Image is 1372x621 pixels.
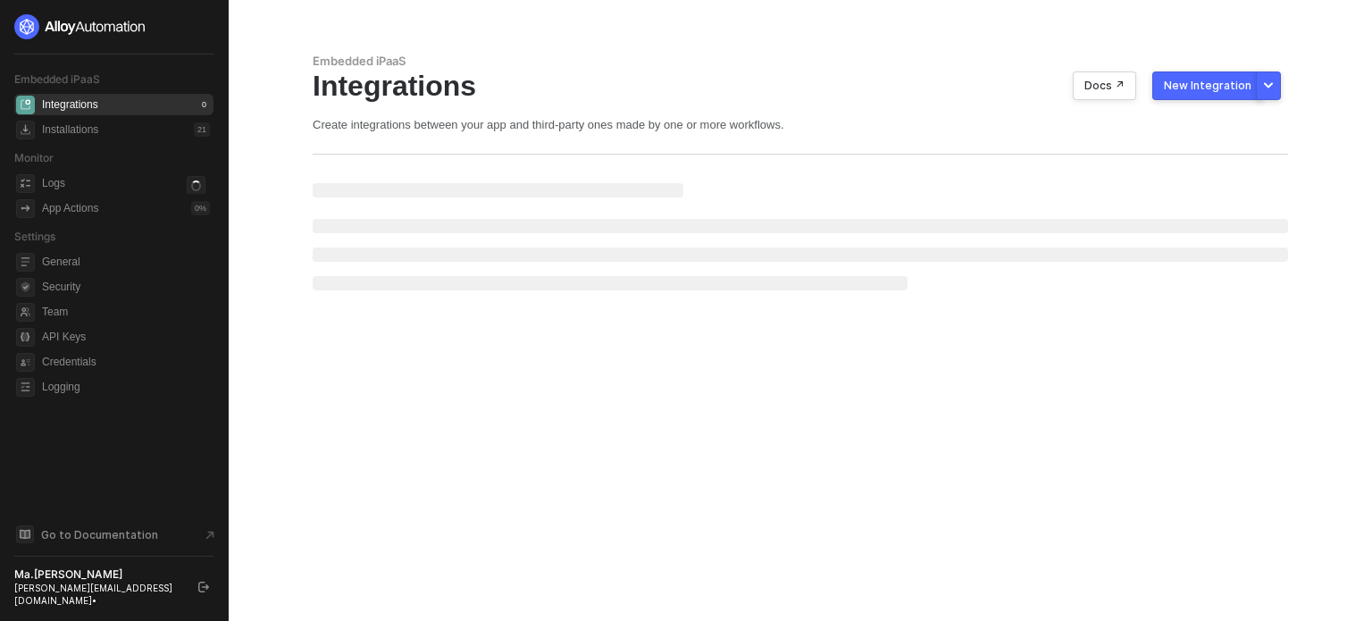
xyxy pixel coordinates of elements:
[201,526,219,544] span: document-arrow
[14,524,214,545] a: Knowledge Base
[16,253,35,272] span: general
[16,96,35,114] span: integrations
[16,525,34,543] span: documentation
[16,199,35,218] span: icon-app-actions
[14,567,182,582] div: Ma.[PERSON_NAME]
[42,301,210,323] span: Team
[42,176,65,191] div: Logs
[42,122,98,138] div: Installations
[42,276,210,298] span: Security
[313,117,1288,132] div: Create integrations between your app and third-party ones made by one or more workflows.
[16,174,35,193] span: icon-logs
[16,121,35,139] span: installations
[16,328,35,347] span: api-key
[42,351,210,373] span: Credentials
[42,326,210,348] span: API Keys
[1073,71,1136,100] button: Docs ↗
[41,527,158,542] span: Go to Documentation
[14,151,54,164] span: Monitor
[42,251,210,273] span: General
[198,97,210,112] div: 0
[313,54,1288,69] div: Embedded iPaaS
[198,582,209,592] span: logout
[14,72,100,86] span: Embedded iPaaS
[16,278,35,297] span: security
[191,201,210,215] div: 0 %
[14,230,55,243] span: Settings
[1084,79,1125,93] div: Docs ↗
[16,378,35,397] span: logging
[313,69,1288,103] div: Integrations
[14,14,146,39] img: logo
[1152,71,1263,100] button: New Integration
[16,303,35,322] span: team
[14,14,213,39] a: logo
[14,582,182,607] div: [PERSON_NAME][EMAIL_ADDRESS][DOMAIN_NAME] •
[42,376,210,398] span: Logging
[194,122,210,137] div: 21
[42,201,98,216] div: App Actions
[187,176,205,195] span: icon-loader
[1256,71,1281,100] button: More new integration options
[16,353,35,372] span: credentials
[42,97,98,113] div: Integrations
